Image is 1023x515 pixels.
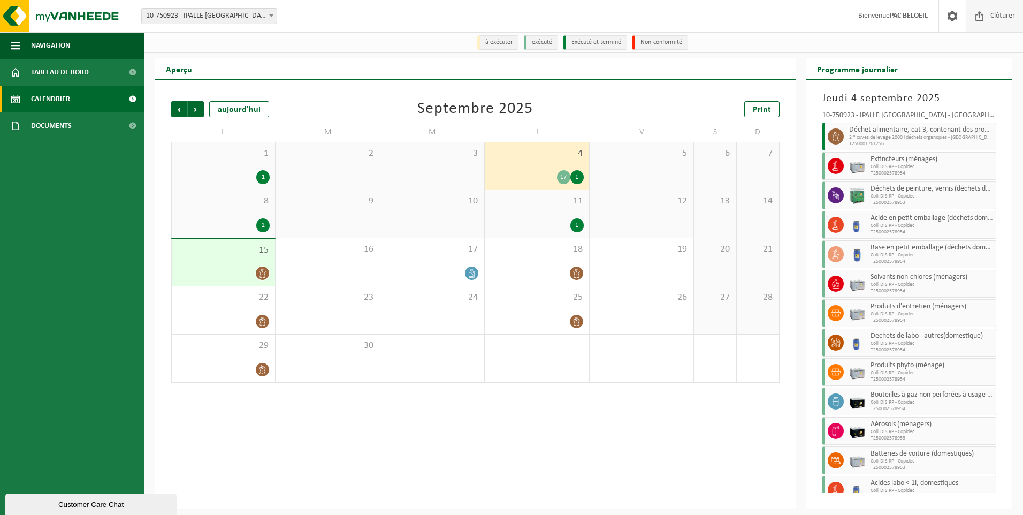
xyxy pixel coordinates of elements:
span: Acide en petit emballage (déchets domestiques) [871,214,994,223]
img: PB-HB-1400-HPE-GN-11 [849,187,865,205]
div: Septembre 2025 [417,101,533,117]
span: 24 [386,292,479,304]
span: Calendrier [31,86,70,112]
img: PB-LB-0680-HPE-BK-11 [849,423,865,439]
span: T250002578953 [871,435,994,442]
span: Colli DIS RP - Copidec [871,252,994,259]
span: Produits phyto (ménage) [871,361,994,370]
span: Colli DIS RP - Copidec [871,223,994,229]
strong: PAC BELOEIL [890,12,928,20]
span: 3 [386,148,479,160]
span: Colli DIS RP - Copidec [871,164,994,170]
span: T250002578954 [871,317,994,324]
span: Documents [31,112,72,139]
span: 28 [742,292,774,304]
span: 23 [281,292,374,304]
span: Déchets de peinture, vernis (déchets domestiques) [871,185,994,193]
img: PB-LB-0680-HPE-GY-11 [849,158,865,174]
li: Non-conformité [632,35,688,50]
span: 17 [386,244,479,255]
span: 30 [281,340,374,352]
img: LP-OT-00060-HPE-21 [849,335,865,351]
span: Tableau de bord [31,59,89,86]
span: T250002578954 [871,347,994,353]
span: 1 [177,148,270,160]
img: PB-LB-0680-HPE-GY-11 [849,364,865,380]
span: 19 [595,244,688,255]
td: L [171,123,276,142]
span: 5 [595,148,688,160]
li: Exécuté et terminé [563,35,627,50]
span: 27 [699,292,731,304]
span: 9 [281,195,374,207]
span: T250002578954 [871,288,994,294]
span: 22 [177,292,270,304]
li: exécuté [524,35,558,50]
img: LP-OT-00060-HPE-21 [849,217,865,233]
td: M [380,123,485,142]
span: 8 [177,195,270,207]
div: 17 [557,170,570,184]
div: 1 [570,218,584,232]
span: Colli DIS RP - Copidec [871,488,994,494]
div: 2 [256,218,270,232]
div: 1 [570,170,584,184]
span: Déchet alimentaire, cat 3, contenant des produits d'origine animale, emballage synthétique [849,126,994,134]
span: Acides labo < 1l, domestiques [871,479,994,488]
span: 2 * cuves de levage 2000 l déchets organiques - [GEOGRAPHIC_DATA] [849,134,994,141]
span: Suivant [188,101,204,117]
div: 1 [256,170,270,184]
img: PB-LB-0680-HPE-GY-11 [849,276,865,292]
span: 2 [281,148,374,160]
span: Dechets de labo - autres(domestique) [871,332,994,340]
span: Print [753,105,771,114]
span: Colli DIS RP - Copidec [871,458,994,465]
span: T250002578954 [871,376,994,383]
span: T250002578954 [871,229,994,236]
span: 10-750923 - IPALLE BELOEIL - BELOEIL [141,8,277,24]
span: Colli DIS RP - Copidec [871,340,994,347]
h3: Jeudi 4 septembre 2025 [822,90,997,107]
span: T250002578954 [871,170,994,177]
span: T250002578953 [871,200,994,206]
span: Colli DIS RP - Copidec [871,311,994,317]
td: V [590,123,694,142]
span: Aérosols (ménagers) [871,420,994,429]
td: S [694,123,737,142]
span: 4 [490,148,583,160]
a: Print [744,101,780,117]
span: 10 [386,195,479,207]
div: 10-750923 - IPALLE [GEOGRAPHIC_DATA] - [GEOGRAPHIC_DATA] [822,112,997,123]
span: 29 [177,340,270,352]
li: à exécuter [477,35,518,50]
span: 21 [742,244,774,255]
span: T250002578954 [871,259,994,265]
td: M [276,123,380,142]
span: 6 [699,148,731,160]
td: J [485,123,589,142]
span: 25 [490,292,583,304]
span: 10-750923 - IPALLE BELOEIL - BELOEIL [142,9,277,24]
h2: Programme journalier [806,58,909,79]
span: 16 [281,244,374,255]
span: 20 [699,244,731,255]
span: Navigation [31,32,70,59]
span: 12 [595,195,688,207]
span: Bouteilles à gaz non perforées à usage unique (domestique) [871,391,994,399]
img: LP-OT-00060-HPE-21 [849,482,865,498]
span: 11 [490,195,583,207]
span: 14 [742,195,774,207]
span: 26 [595,292,688,304]
img: PB-OT-0120-HPE-00-02 [849,246,865,262]
img: PB-LB-0680-HPE-BK-11 [849,393,865,410]
span: Produits d'entretien (ménagers) [871,302,994,311]
img: PB-LB-0680-HPE-GY-11 [849,305,865,321]
span: 7 [742,148,774,160]
span: Batteries de voiture (domestiques) [871,450,994,458]
span: Colli DIS RP - Copidec [871,282,994,288]
span: T250001761256 [849,141,994,147]
iframe: chat widget [5,491,179,515]
span: T250002578953 [871,465,994,471]
span: 18 [490,244,583,255]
